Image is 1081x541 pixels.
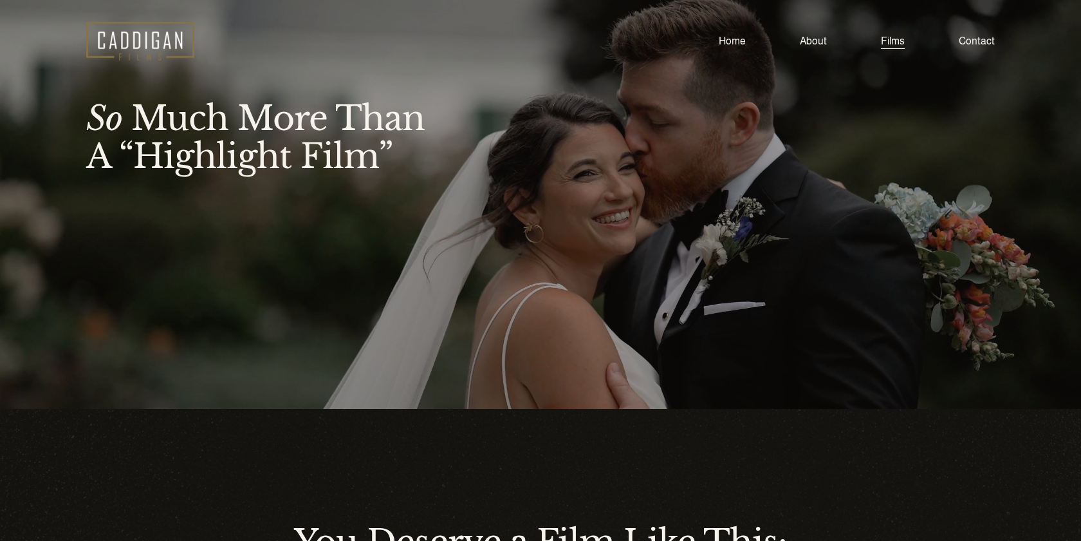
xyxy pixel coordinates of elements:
[86,100,465,175] h2: Much More Than A “Highlight Film”
[959,32,995,50] a: Contact
[881,32,905,50] a: Films
[86,97,122,139] em: So
[719,32,746,50] a: Home
[800,32,827,50] a: About
[86,22,194,61] img: Caddigan Films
